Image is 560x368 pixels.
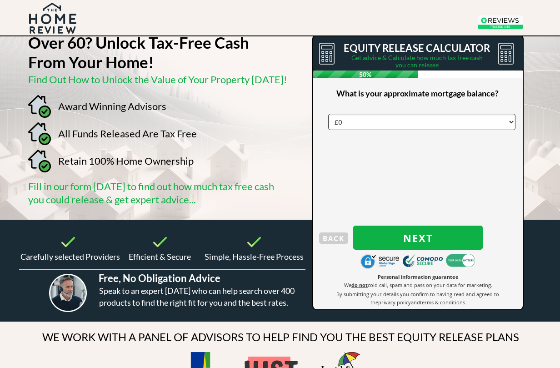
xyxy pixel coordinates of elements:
span: Retain 100% Home Ownership [58,155,194,167]
span: Free, No Obligation Advice [99,272,220,284]
a: terms & conditions [420,298,465,306]
a: privacy policy [378,298,411,306]
span: All Funds Released Are Tax Free [58,127,197,140]
span: Efficient & Secure [129,252,191,262]
span: Find Out How to Unlock the Value of Your Property [DATE]! [28,73,287,86]
span: and [411,299,420,306]
strong: Over 60? Unlock Tax-Free Cash From Your Home! [28,33,249,71]
span: Award Winning Advisors [58,100,166,112]
span: Personal information guarantee [378,273,459,280]
span: Next [353,232,483,244]
span: Simple, Hassle-Free Process [205,252,304,262]
span: 50% [313,71,418,78]
span: We cold call, spam and pass on your data for marketing. [344,282,492,288]
span: Get advice & Calculate how much tax free cash you can release [351,54,483,69]
span: By submitting your details you confirm to having read and agreed to the [336,291,499,306]
button: BACK [319,232,348,244]
span: WE WORK WITH A PANEL OF ADVISORS TO HELP FIND YOU THE BEST EQUITY RELEASE PLANS [42,330,519,343]
strong: do not [351,282,368,288]
span: EQUITY RELEASE CALCULATOR [344,42,490,54]
span: Carefully selected Providers [20,252,120,262]
span: What is your approximate mortgage balance? [336,88,499,98]
span: Fill in our form [DATE] to find out how much tax free cash you could release & get expert advice... [28,180,274,206]
span: Speak to an expert [DATE] who can help search over 400 products to find the right fit for you and... [99,286,295,308]
button: Next [353,226,483,250]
